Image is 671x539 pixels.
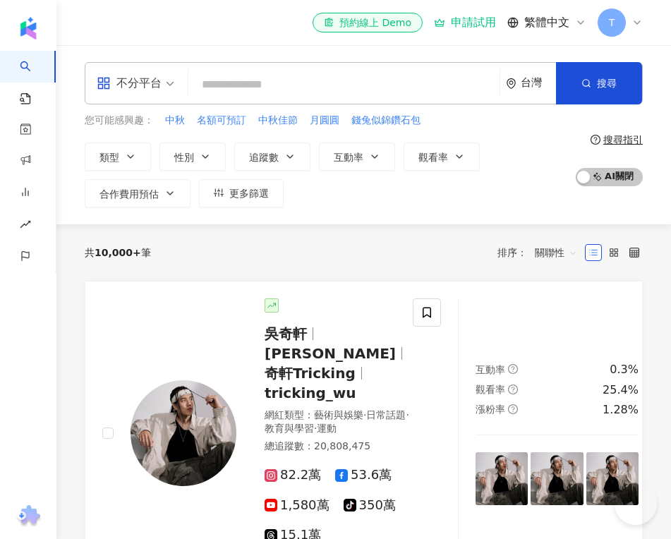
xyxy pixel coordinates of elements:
[535,241,577,264] span: 關聯性
[265,440,417,454] div: 總追蹤數 ： 20,808,475
[603,134,643,145] div: 搜尋指引
[609,15,615,30] span: T
[434,16,496,30] a: 申請試用
[85,114,154,128] span: 您可能感興趣：
[164,113,186,128] button: 中秋
[85,179,191,207] button: 合作費用預估
[591,135,600,145] span: question-circle
[366,409,406,420] span: 日常話題
[531,452,583,504] img: post-image
[313,13,423,32] a: 預約線上 Demo
[506,78,516,89] span: environment
[603,382,639,398] div: 25.4%
[265,365,356,382] span: 奇軒Tricking
[197,114,246,128] span: 名額可預訂
[603,402,639,418] div: 1.28%
[508,364,518,374] span: question-circle
[174,152,194,163] span: 性別
[85,247,151,258] div: 共 筆
[508,404,518,414] span: question-circle
[476,404,505,415] span: 漲粉率
[335,468,392,483] span: 53.6萬
[258,113,298,128] button: 中秋佳節
[265,498,330,513] span: 1,580萬
[99,188,159,200] span: 合作費用預估
[363,409,366,420] span: ·
[497,241,585,264] div: 排序：
[476,452,528,504] img: post-image
[258,114,298,128] span: 中秋佳節
[265,408,417,436] div: 網紅類型 ：
[265,384,356,401] span: tricking_wu
[97,76,111,90] span: appstore
[20,51,48,106] a: search
[406,409,409,420] span: ·
[234,143,310,171] button: 追蹤數
[317,423,337,434] span: 運動
[265,325,307,342] span: 吳奇軒
[131,380,236,486] img: KOL Avatar
[351,113,421,128] button: 錢兔似錦鑽石包
[521,77,556,89] div: 台灣
[314,409,363,420] span: 藝術與娛樂
[418,152,448,163] span: 觀看率
[324,16,411,30] div: 預約線上 Demo
[524,15,569,30] span: 繁體中文
[404,143,480,171] button: 觀看率
[265,345,396,362] span: [PERSON_NAME]
[476,384,505,395] span: 觀看率
[344,498,396,513] span: 350萬
[597,78,617,89] span: 搜尋
[229,188,269,199] span: 更多篩選
[309,113,340,128] button: 月圓圓
[586,452,639,504] img: post-image
[351,114,421,128] span: 錢兔似錦鑽石包
[508,384,518,394] span: question-circle
[610,362,639,377] div: 0.3%
[159,143,226,171] button: 性別
[15,505,42,528] img: chrome extension
[249,152,279,163] span: 追蹤數
[310,114,339,128] span: 月圓圓
[20,210,31,242] span: rise
[556,62,642,104] button: 搜尋
[165,114,185,128] span: 中秋
[99,152,119,163] span: 類型
[319,143,395,171] button: 互動率
[615,483,657,525] iframe: Help Scout Beacon - Open
[265,468,321,483] span: 82.2萬
[85,143,151,171] button: 類型
[196,113,247,128] button: 名額可預訂
[97,72,162,95] div: 不分平台
[476,364,505,375] span: 互動率
[314,423,317,434] span: ·
[95,247,141,258] span: 10,000+
[199,179,284,207] button: 更多篩選
[17,17,40,40] img: logo icon
[265,423,314,434] span: 教育與學習
[334,152,363,163] span: 互動率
